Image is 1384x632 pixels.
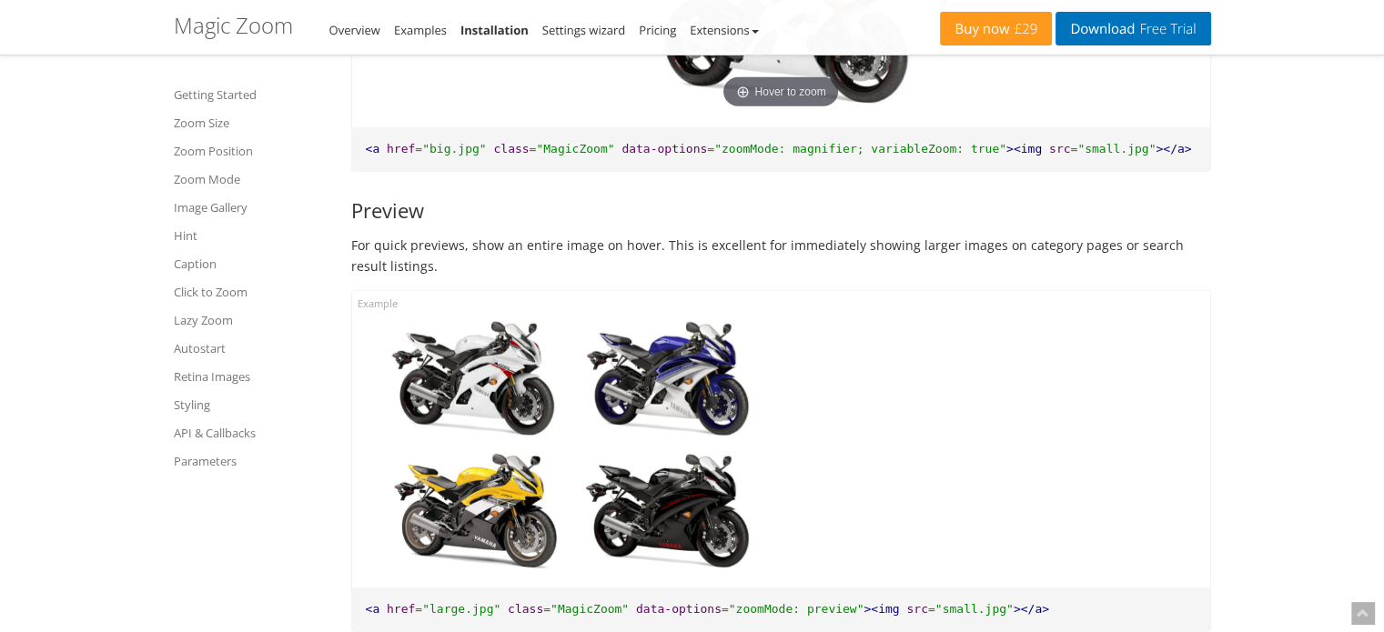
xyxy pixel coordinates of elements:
a: Retina Images [174,366,328,387]
span: "MagicZoom" [551,602,629,616]
span: "big.jpg" [422,142,486,155]
span: = [707,142,714,155]
a: Installation [460,22,529,38]
a: Getting Started [174,84,328,105]
a: Autostart [174,337,328,359]
a: Settings wizard [542,22,626,38]
a: Zoom Size [174,112,328,134]
span: ><img [1006,142,1042,155]
a: Examples [394,22,447,38]
span: ></a> [1156,142,1191,155]
span: data-options [636,602,722,616]
span: = [543,602,551,616]
span: ></a> [1014,602,1049,616]
span: "small.jpg" [1077,142,1156,155]
h1: Magic Zoom [174,14,293,37]
span: src [1049,142,1070,155]
a: Buy now£29 [940,12,1052,45]
img: yzf-r6-black-3.jpg [575,451,760,574]
span: = [928,602,935,616]
a: DownloadFree Trial [1056,12,1210,45]
span: class [508,602,543,616]
a: Parameters [174,450,328,472]
span: "zoomMode: preview" [729,602,864,616]
a: Extensions [690,22,758,38]
a: Image Gallery [174,196,328,218]
span: class [493,142,529,155]
span: href [387,142,415,155]
span: £29 [1010,22,1038,36]
h3: Preview [351,199,1211,221]
a: Styling [174,394,328,416]
span: = [722,602,729,616]
a: Lazy Zoom [174,309,328,331]
a: Zoom Mode [174,168,328,190]
a: Click to Zoom [174,281,328,303]
span: "zoomMode: magnifier; variableZoom: true" [714,142,1006,155]
img: yzf-r6-yellow-3.jpg [381,451,566,574]
span: <a [366,602,380,616]
span: <a [366,142,380,155]
img: yzf-r6-blue-3.jpg [575,318,760,441]
span: src [906,602,927,616]
span: = [415,142,422,155]
p: For quick previews, show an entire image on hover. This is excellent for immediately showing larg... [351,235,1211,276]
a: Pricing [639,22,676,38]
a: API & Callbacks [174,422,328,444]
span: = [415,602,422,616]
img: yzf-r6-white-3.jpg [381,318,566,441]
span: = [530,142,537,155]
span: ><img [864,602,899,616]
a: Hint [174,225,328,246]
span: data-options [621,142,707,155]
span: "MagicZoom" [536,142,614,155]
span: "small.jpg" [935,602,1014,616]
span: href [387,602,415,616]
span: "large.jpg" [422,602,500,616]
a: Caption [174,253,328,275]
span: = [1070,142,1077,155]
a: Overview [329,22,380,38]
span: Free Trial [1135,22,1196,36]
a: Zoom Position [174,140,328,162]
